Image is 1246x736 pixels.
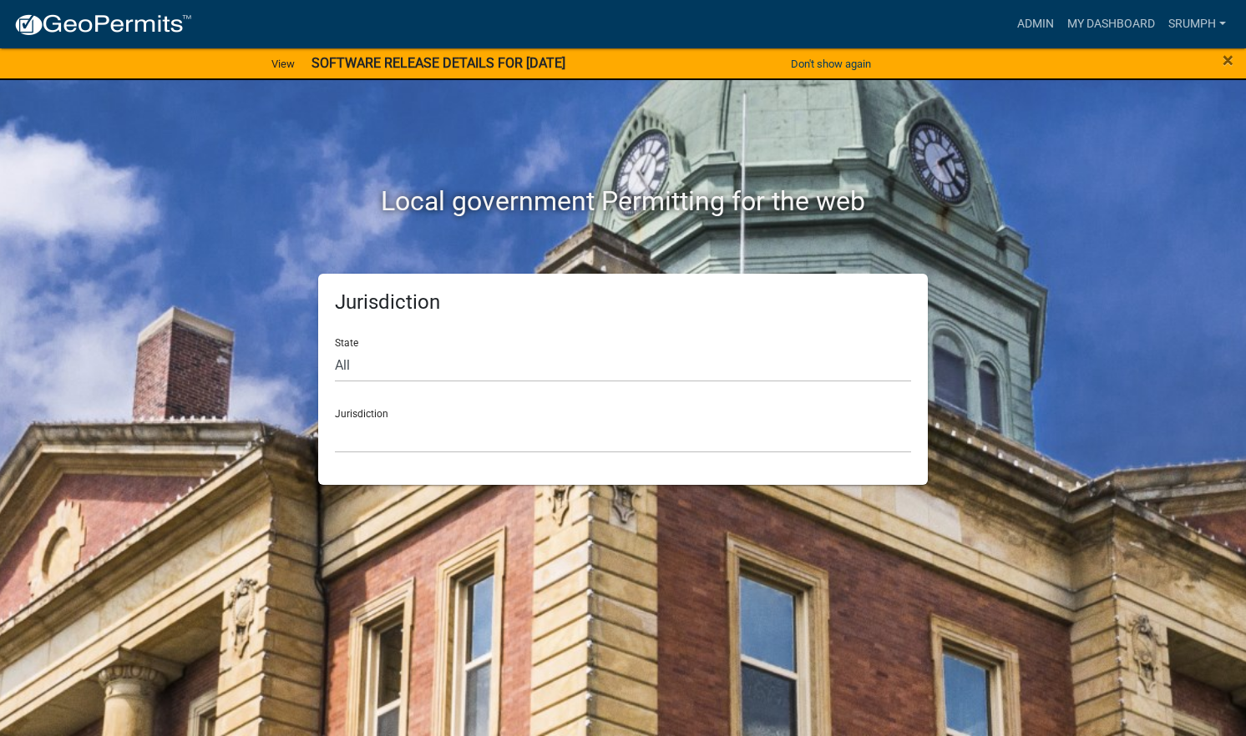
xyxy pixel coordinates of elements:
[160,185,1086,217] h2: Local government Permitting for the web
[1223,50,1233,70] button: Close
[1010,8,1061,40] a: Admin
[265,50,301,78] a: View
[1061,8,1162,40] a: My Dashboard
[1162,8,1233,40] a: srumph
[311,55,565,71] strong: SOFTWARE RELEASE DETAILS FOR [DATE]
[335,290,911,315] h5: Jurisdiction
[784,50,878,78] button: Don't show again
[1223,48,1233,72] span: ×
